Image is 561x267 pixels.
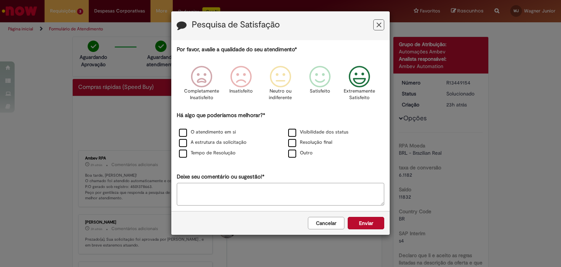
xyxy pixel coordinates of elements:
label: Outro [288,150,313,157]
div: Insatisfeito [222,60,260,110]
button: Enviar [348,217,384,229]
label: O atendimento em si [179,129,236,136]
label: Visibilidade dos status [288,129,348,136]
div: Há algo que poderíamos melhorar?* [177,112,384,159]
p: Satisfeito [310,88,330,95]
p: Insatisfeito [229,88,253,95]
div: Neutro ou indiferente [262,60,299,110]
p: Neutro ou indiferente [267,88,294,101]
label: Resolução final [288,139,332,146]
label: Por favor, avalie a qualidade do seu atendimento* [177,46,297,53]
label: Deixe seu comentário ou sugestão!* [177,173,264,181]
button: Cancelar [308,217,344,229]
div: Extremamente Satisfeito [341,60,378,110]
label: Tempo de Resolução [179,150,236,157]
p: Completamente Insatisfeito [184,88,219,101]
div: Completamente Insatisfeito [183,60,220,110]
label: Pesquisa de Satisfação [192,20,280,30]
label: A estrutura da solicitação [179,139,247,146]
p: Extremamente Satisfeito [344,88,375,101]
div: Satisfeito [301,60,339,110]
